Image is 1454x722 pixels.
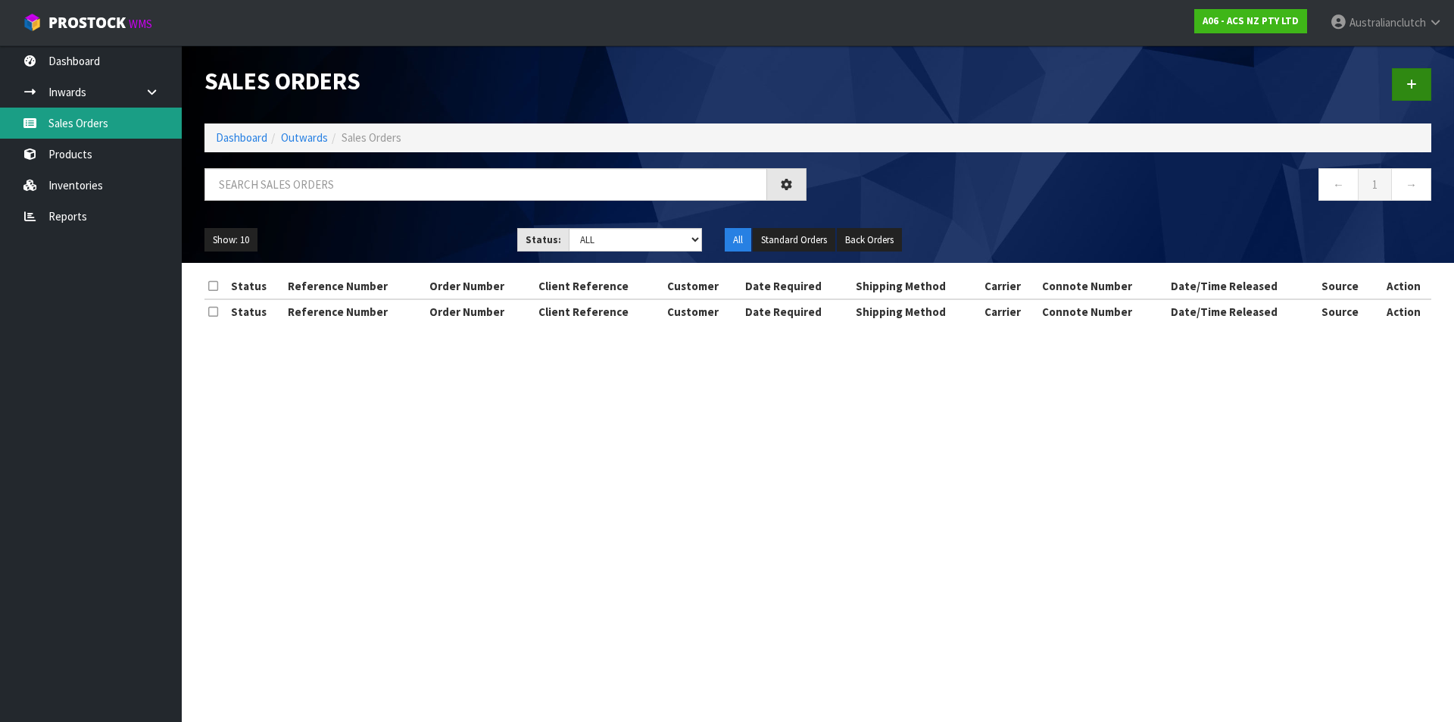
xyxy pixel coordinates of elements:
a: Outwards [281,130,328,145]
a: → [1391,168,1431,201]
th: Date Required [741,299,852,323]
input: Search sales orders [204,168,767,201]
th: Connote Number [1038,274,1167,298]
th: Source [1318,274,1377,298]
button: Standard Orders [753,228,835,252]
th: Source [1318,299,1377,323]
a: ← [1318,168,1359,201]
th: Carrier [981,274,1038,298]
a: Dashboard [216,130,267,145]
th: Client Reference [535,274,663,298]
span: Sales Orders [342,130,401,145]
th: Date/Time Released [1167,274,1318,298]
th: Status [227,299,284,323]
span: Australianclutch [1349,15,1426,30]
th: Date/Time Released [1167,299,1318,323]
th: Reference Number [284,299,426,323]
strong: Status: [526,233,561,246]
small: WMS [129,17,152,31]
h1: Sales Orders [204,68,807,95]
th: Action [1376,299,1431,323]
button: All [725,228,751,252]
th: Shipping Method [852,274,981,298]
th: Client Reference [535,299,663,323]
span: ProStock [48,13,126,33]
th: Shipping Method [852,299,981,323]
th: Carrier [981,299,1038,323]
button: Show: 10 [204,228,257,252]
nav: Page navigation [829,168,1431,205]
a: 1 [1358,168,1392,201]
th: Order Number [426,299,535,323]
th: Reference Number [284,274,426,298]
th: Action [1376,274,1431,298]
th: Status [227,274,284,298]
th: Date Required [741,274,852,298]
th: Customer [663,274,741,298]
img: cube-alt.png [23,13,42,32]
strong: A06 - ACS NZ PTY LTD [1203,14,1299,27]
button: Back Orders [837,228,902,252]
th: Order Number [426,274,535,298]
th: Customer [663,299,741,323]
th: Connote Number [1038,299,1167,323]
